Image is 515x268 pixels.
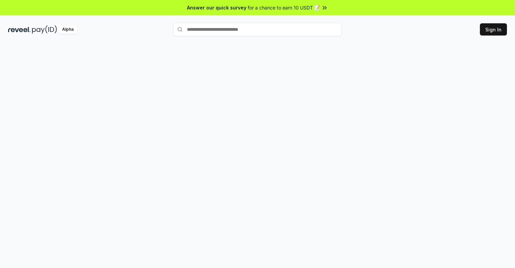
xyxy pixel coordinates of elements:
[248,4,320,11] span: for a chance to earn 10 USDT 📝
[58,25,77,34] div: Alpha
[32,25,57,34] img: pay_id
[8,25,31,34] img: reveel_dark
[480,23,507,35] button: Sign In
[187,4,246,11] span: Answer our quick survey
